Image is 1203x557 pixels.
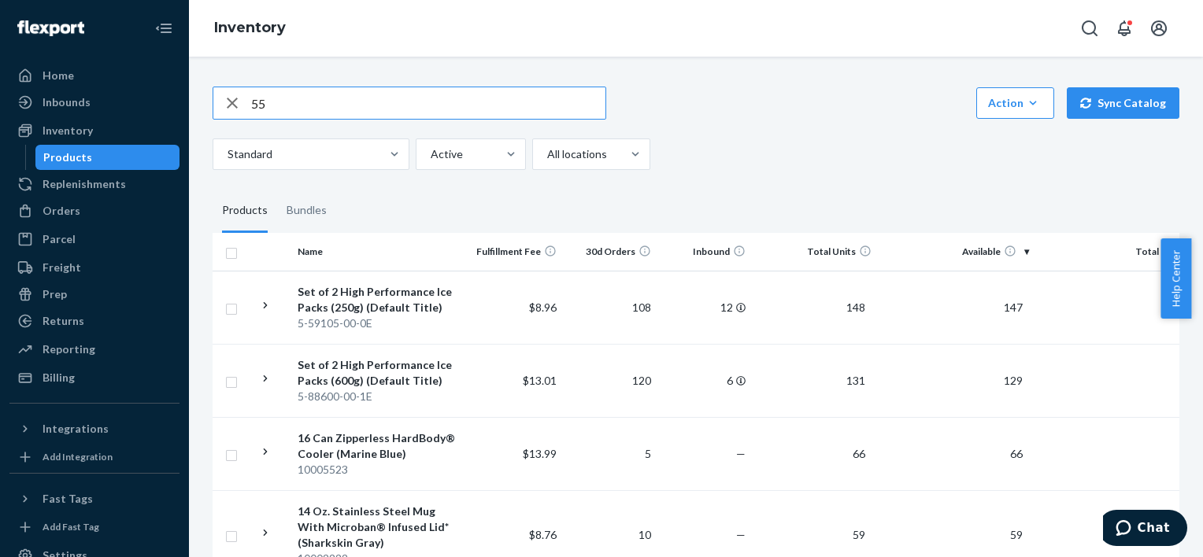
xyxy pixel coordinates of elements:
[878,233,1035,271] th: Available
[287,189,327,233] div: Bundles
[657,233,752,271] th: Inbound
[1067,87,1179,119] button: Sync Catalog
[846,528,872,541] span: 59
[840,301,872,314] span: 148
[840,374,872,387] span: 131
[9,337,180,362] a: Reporting
[298,357,462,389] div: Set of 2 High Performance Ice Packs (600g) (Default Title)
[468,233,563,271] th: Fulfillment Fee
[9,63,180,88] a: Home
[291,233,468,271] th: Name
[9,282,180,307] a: Prep
[17,20,84,36] img: Flexport logo
[998,374,1029,387] span: 129
[9,518,180,537] a: Add Fast Tag
[9,416,180,441] button: Integrations
[298,284,462,315] div: Set of 2 High Performance Ice Packs (250g) (Default Title)
[214,19,286,36] a: Inventory
[43,421,109,437] div: Integrations
[43,231,76,247] div: Parcel
[43,341,95,357] div: Reporting
[43,203,80,219] div: Orders
[43,491,93,507] div: Fast Tags
[1004,528,1029,541] span: 59
[9,486,180,511] button: Fast Tags
[43,260,81,275] div: Freight
[752,233,878,271] th: Total Units
[736,447,746,460] span: —
[846,447,872,460] span: 66
[43,370,75,385] div: Billing
[9,255,180,280] a: Freight
[657,344,752,417] td: 6
[298,462,462,478] div: 10005523
[563,344,657,417] td: 120
[9,118,180,143] a: Inventory
[1109,13,1140,44] button: Open notifications
[657,271,752,344] td: 12
[226,146,228,162] input: Standard
[9,90,180,115] a: Inbounds
[563,271,657,344] td: 108
[1004,447,1029,460] span: 66
[976,87,1054,119] button: Action
[1103,510,1187,549] iframe: Opens a widget where you can chat to one of our agents
[1160,238,1191,319] button: Help Center
[429,146,431,162] input: Active
[523,374,557,387] span: $13.01
[529,528,557,541] span: $8.76
[43,286,67,302] div: Prep
[35,145,180,170] a: Products
[9,448,180,467] a: Add Integration
[9,227,180,252] a: Parcel
[43,176,126,192] div: Replenishments
[1074,13,1105,44] button: Open Search Box
[736,528,746,541] span: —
[148,13,180,44] button: Close Navigation
[43,123,93,138] div: Inventory
[251,87,605,119] input: Search inventory by name or sku
[43,149,92,165] div: Products
[298,504,462,551] div: 14 Oz. Stainless Steel Mug With Microban® Infused Lid* (Sharkskin Gray)
[9,308,180,334] a: Returns
[546,146,547,162] input: All locations
[563,417,657,490] td: 5
[43,68,74,83] div: Home
[523,447,557,460] span: $13.99
[43,313,84,329] div: Returns
[9,172,180,197] a: Replenishments
[298,389,462,404] div: 5-88600-00-1E
[988,95,1042,111] div: Action
[1143,13,1175,44] button: Open account menu
[43,520,99,533] div: Add Fast Tag
[998,301,1029,314] span: 147
[298,315,462,331] div: 5-59105-00-0E
[529,301,557,314] span: $8.96
[202,6,298,51] ol: breadcrumbs
[563,233,657,271] th: 30d Orders
[43,94,91,110] div: Inbounds
[43,450,113,463] div: Add Integration
[9,365,180,390] a: Billing
[9,198,180,223] a: Orders
[298,430,462,462] div: 16 Can Zipperless HardBody® Cooler (Marine Blue)
[222,189,268,233] div: Products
